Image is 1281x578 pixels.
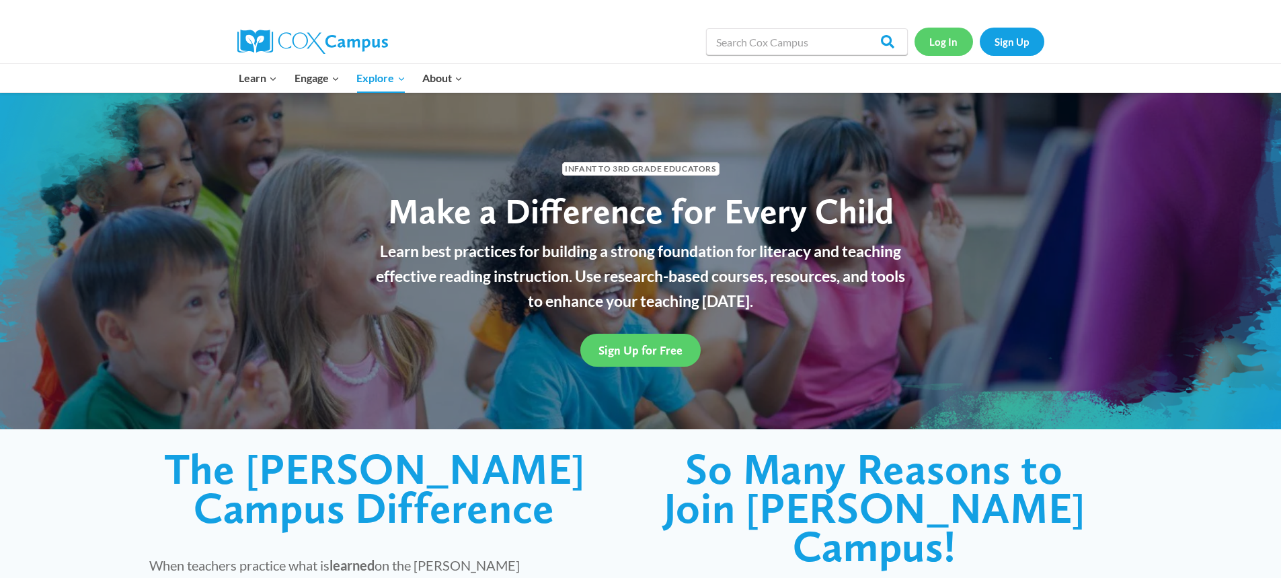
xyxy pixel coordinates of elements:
[664,443,1085,572] span: So Many Reasons to Join [PERSON_NAME] Campus!
[286,64,348,92] button: Child menu of Engage
[580,334,701,367] a: Sign Up for Free
[980,28,1044,55] a: Sign Up
[562,162,720,175] span: Infant to 3rd Grade Educators
[231,64,286,92] button: Child menu of Learn
[388,190,894,232] span: Make a Difference for Every Child
[231,64,471,92] nav: Primary Navigation
[164,443,585,534] span: The [PERSON_NAME] Campus Difference
[237,30,388,54] img: Cox Campus
[414,64,471,92] button: Child menu of About
[368,239,913,313] p: Learn best practices for building a strong foundation for literacy and teaching effective reading...
[598,343,683,357] span: Sign Up for Free
[915,28,1044,55] nav: Secondary Navigation
[706,28,908,55] input: Search Cox Campus
[915,28,973,55] a: Log In
[329,557,375,573] strong: learned
[348,64,414,92] button: Child menu of Explore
